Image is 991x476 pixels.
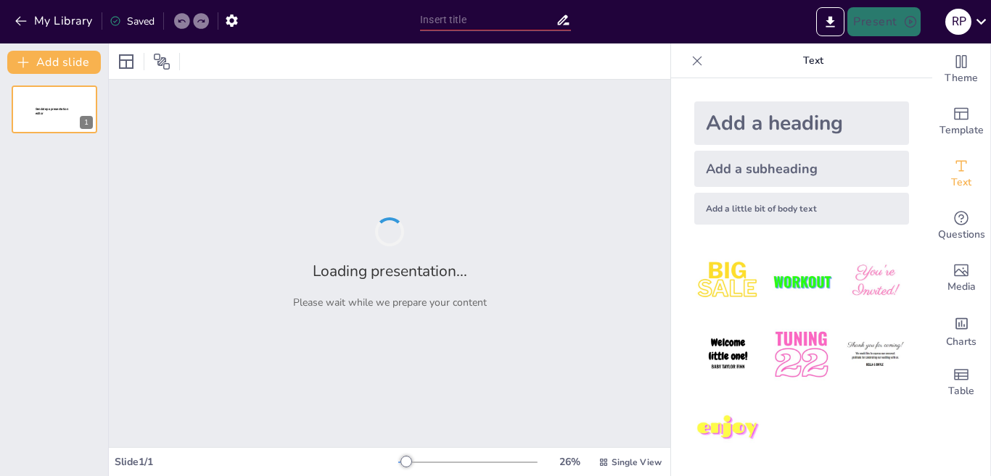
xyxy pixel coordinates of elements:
[36,107,68,115] span: Sendsteps presentation editor
[709,43,918,78] p: Text
[768,321,835,388] img: 5.jpeg
[951,175,971,191] span: Text
[420,9,556,30] input: Insert title
[932,148,990,200] div: Add text boxes
[932,96,990,148] div: Add ready made slides
[313,261,467,281] h2: Loading presentation...
[768,248,835,315] img: 2.jpeg
[947,279,976,295] span: Media
[694,321,762,388] img: 4.jpeg
[153,53,170,70] span: Position
[612,456,662,468] span: Single View
[939,122,984,138] span: Template
[842,248,909,315] img: 3.jpeg
[115,50,138,73] div: Layout
[932,304,990,356] div: Add charts and graphs
[694,395,762,462] img: 7.jpeg
[847,7,920,36] button: Present
[932,200,990,252] div: Get real-time input from your audience
[842,321,909,388] img: 6.jpeg
[946,334,976,350] span: Charts
[932,356,990,409] div: Add a table
[932,43,990,96] div: Change the overall theme
[7,51,101,74] button: Add slide
[948,383,974,399] span: Table
[694,151,909,187] div: Add a subheading
[552,455,587,469] div: 26 %
[932,252,990,304] div: Add images, graphics, shapes or video
[80,116,93,129] div: 1
[945,9,971,35] div: R P
[694,193,909,225] div: Add a little bit of body text
[945,70,978,86] span: Theme
[694,248,762,315] img: 1.jpeg
[945,7,971,36] button: R P
[11,9,99,33] button: My Library
[816,7,844,36] button: Export to PowerPoint
[938,227,985,243] span: Questions
[110,14,155,28] div: Saved
[115,455,398,469] div: Slide 1 / 1
[12,85,97,133] div: 1
[694,101,909,145] div: Add a heading
[293,296,487,309] p: Please wait while we prepare your content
